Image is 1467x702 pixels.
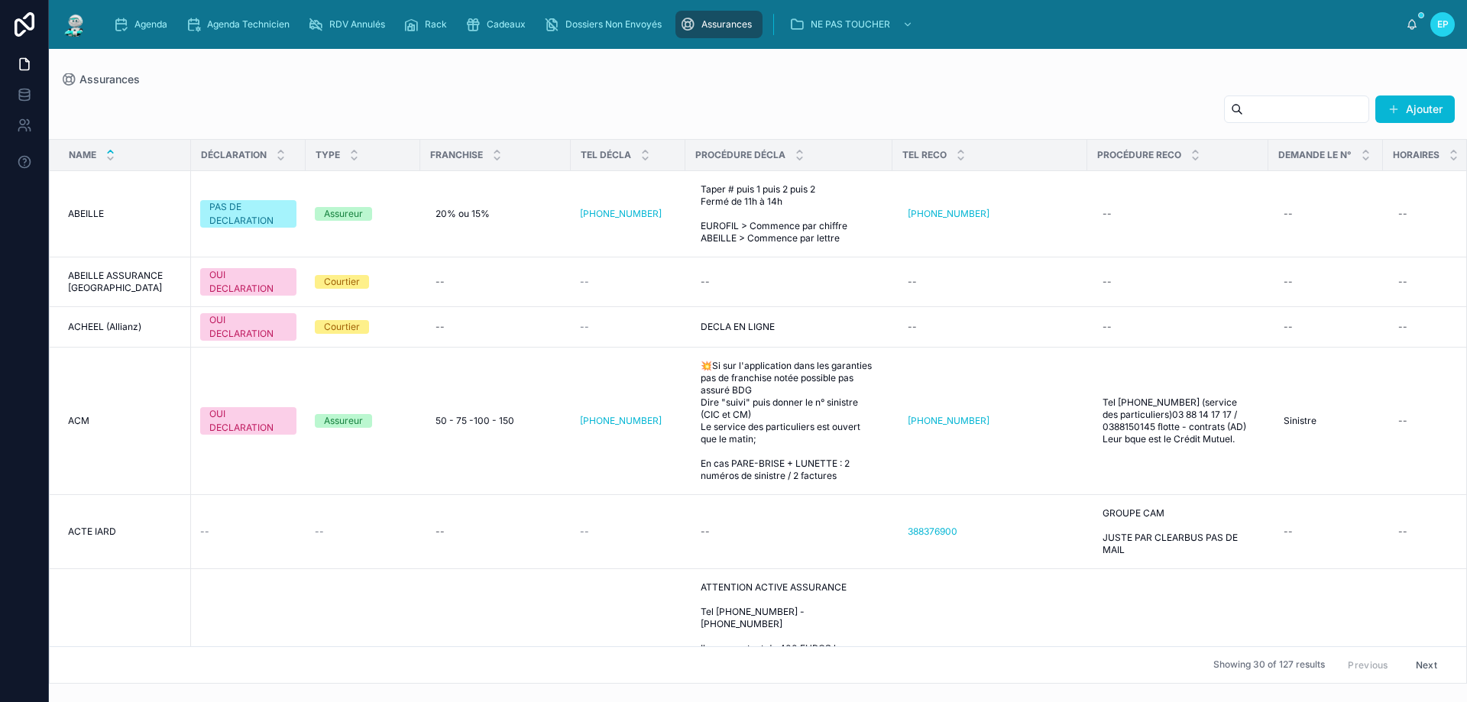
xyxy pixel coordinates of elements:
[209,313,287,341] div: OUI DECLARATION
[200,526,209,538] span: --
[1398,208,1407,220] div: --
[580,276,589,288] span: --
[695,270,883,294] a: --
[200,268,296,296] a: OUI DECLARATION
[539,11,672,38] a: Dossiers Non Envoyés
[200,526,296,538] a: --
[701,276,710,288] div: --
[425,18,447,31] span: Rack
[436,526,445,538] div: --
[436,415,514,427] span: 50 - 75 -100 - 150
[695,354,883,488] a: 💥Si sur l'application dans les garanties pas de franchise notée possible pas assuré BDG Dire "sui...
[101,8,1406,41] div: scrollable content
[68,321,182,333] a: ACHEEL (Allianz)
[580,415,676,427] a: [PHONE_NUMBER]
[315,526,324,538] span: --
[316,149,340,161] span: TYPE
[69,149,96,161] span: Name
[436,321,445,333] div: --
[329,18,385,31] span: RDV Annulés
[487,18,526,31] span: Cadeaux
[1096,270,1259,294] a: --
[1096,202,1259,226] a: --
[68,415,89,427] span: ACM
[1375,95,1455,123] button: Ajouter
[811,18,890,31] span: NE PAS TOUCHER
[1278,149,1352,161] span: Demande le n°
[68,526,182,538] a: ACTE IARD
[1398,526,1407,538] div: --
[580,526,589,538] span: --
[461,11,536,38] a: Cadeaux
[1103,276,1112,288] div: --
[1096,501,1259,562] a: GROUPE CAM JUSTE PAR CLEARBUS PAS DE MAIL
[68,415,182,427] a: ACM
[200,200,296,228] a: PAS DE DECLARATION
[68,270,182,294] span: ABEILLE ASSURANCE [GEOGRAPHIC_DATA]
[315,320,411,334] a: Courtier
[1398,276,1407,288] div: --
[580,208,662,220] a: [PHONE_NUMBER]
[1284,415,1316,427] span: Sinistre
[1284,276,1293,288] div: --
[429,270,562,294] a: --
[701,526,710,538] div: --
[79,72,140,87] span: Assurances
[902,519,1078,544] a: 388376900
[695,177,883,251] a: Taper # puis 1 puis 2 puis 2 Fermé de 11h à 14h EUROFIL > Commence par chiffre ABEILLE > Commence...
[61,72,140,87] a: Assurances
[436,208,490,220] span: 20% ou 15%
[580,415,662,427] a: [PHONE_NUMBER]
[324,275,360,289] div: Courtier
[209,268,287,296] div: OUI DECLARATION
[209,200,287,228] div: PAS DE DECLARATION
[1284,208,1293,220] div: --
[68,321,141,333] span: ACHEEL (Allianz)
[1103,507,1253,556] span: GROUPE CAM JUSTE PAR CLEARBUS PAS DE MAIL
[902,270,1078,294] a: --
[1103,208,1112,220] div: --
[209,407,287,435] div: OUI DECLARATION
[68,208,104,220] span: ABEILLE
[701,321,775,333] span: DECLA EN LIGNE
[908,415,989,427] a: [PHONE_NUMBER]
[580,526,676,538] a: --
[1405,653,1448,677] button: Next
[581,149,631,161] span: TEL DÉCLA
[1278,409,1374,433] a: Sinistre
[902,202,1078,226] a: [PHONE_NUMBER]
[1103,396,1253,445] span: Tel [PHONE_NUMBER] (service des particuliers)03 88 14 17 17 / 0388150145 flotte - contrats (AD) L...
[430,149,483,161] span: FRANCHISE
[1213,659,1325,671] span: Showing 30 of 127 results
[908,526,957,538] a: 388376900
[1278,315,1374,339] a: --
[701,360,877,482] span: 💥Si sur l'application dans les garanties pas de franchise notée possible pas assuré BDG Dire "sui...
[429,409,562,433] a: 50 - 75 -100 - 150
[108,11,178,38] a: Agenda
[324,207,363,221] div: Assureur
[1284,321,1293,333] div: --
[695,315,883,339] a: DECLA EN LIGNE
[908,276,917,288] div: --
[580,276,676,288] a: --
[701,183,877,244] span: Taper # puis 1 puis 2 puis 2 Fermé de 11h à 14h EUROFIL > Commence par chiffre ABEILLE > Commence...
[1103,321,1112,333] div: --
[902,409,1078,433] a: [PHONE_NUMBER]
[902,315,1078,339] a: --
[701,18,752,31] span: Assurances
[201,149,267,161] span: DÉCLARATION
[695,149,785,161] span: PROCÉDURE DÉCLA
[1097,149,1181,161] span: PROCÉDURE RECO
[908,208,989,220] a: [PHONE_NUMBER]
[1278,202,1374,226] a: --
[565,18,662,31] span: Dossiers Non Envoyés
[324,320,360,334] div: Courtier
[580,321,676,333] a: --
[580,208,676,220] a: [PHONE_NUMBER]
[1398,321,1407,333] div: --
[1096,315,1259,339] a: --
[207,18,290,31] span: Agenda Technicien
[200,407,296,435] a: OUI DECLARATION
[429,315,562,339] a: --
